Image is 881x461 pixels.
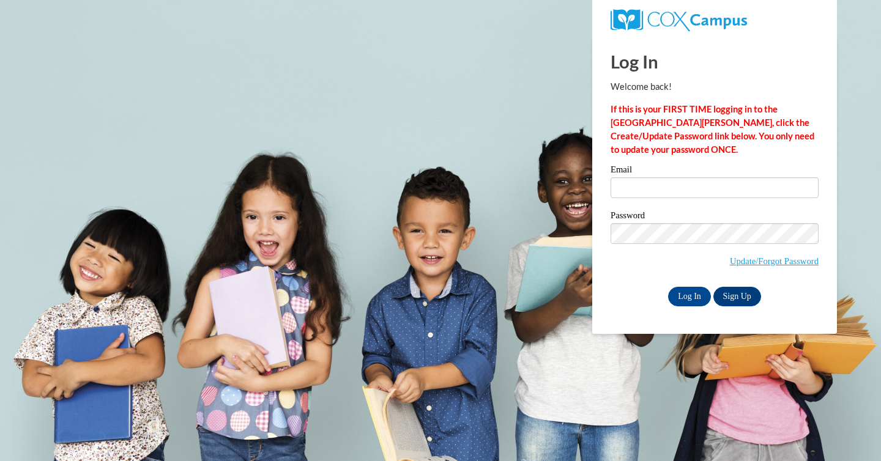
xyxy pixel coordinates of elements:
img: COX Campus [611,9,747,31]
input: Log In [668,287,711,306]
p: Welcome back! [611,80,819,94]
label: Password [611,211,819,223]
a: COX Campus [611,14,747,24]
strong: If this is your FIRST TIME logging in to the [GEOGRAPHIC_DATA][PERSON_NAME], click the Create/Upd... [611,104,814,155]
h1: Log In [611,49,819,74]
a: Sign Up [713,287,761,306]
label: Email [611,165,819,177]
a: Update/Forgot Password [730,256,819,266]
